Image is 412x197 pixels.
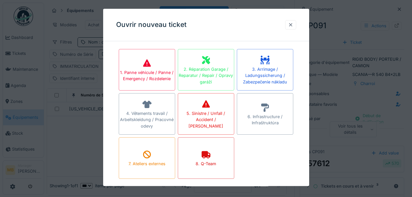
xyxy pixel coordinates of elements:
div: 6. Infrastructure / Infraštruktúra [237,114,293,126]
div: 5. Sinistre / Unfall / Accident / [PERSON_NAME] [178,111,234,129]
div: 7. Ateliers externes [128,161,165,167]
div: 4. Vêtements travail / Arbeitskleidung / Pracovné odevy [119,111,175,129]
div: 8. Q-Team [196,161,216,167]
div: 2. Réparation Garage / Reparatur / Repair / Opravy garáží [178,67,234,85]
div: 3. Arrimage / Ladungssicherung / Zabezpečenie nákladu [237,67,293,85]
div: 1. Panne véhicule / Panne / Emergency / Rozdelenie [119,69,175,82]
h3: Ouvrir nouveau ticket [116,21,187,29]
